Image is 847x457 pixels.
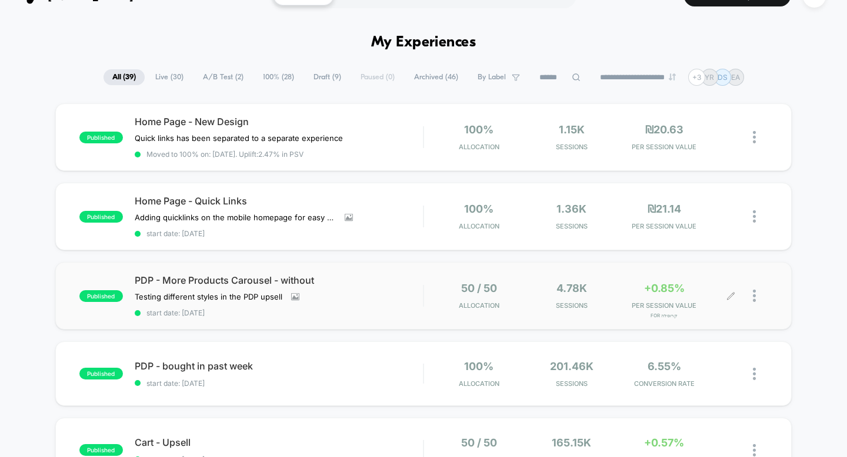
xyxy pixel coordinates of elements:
[254,69,303,85] span: 100% ( 28 )
[135,116,423,127] span: Home Page - New Design
[753,131,756,143] img: close
[79,368,123,379] span: published
[459,301,499,310] span: Allocation
[135,195,423,207] span: Home Page - Quick Links
[464,203,493,215] span: 100%
[528,379,615,388] span: Sessions
[528,301,615,310] span: Sessions
[135,308,423,317] span: start date: [DATE]
[135,133,343,143] span: Quick links has been separated to a separate experience
[644,436,684,449] span: +0.57%
[731,73,740,82] p: EA
[644,282,685,294] span: +0.85%
[459,143,499,151] span: Allocation
[135,229,423,238] span: start date: [DATE]
[559,123,585,136] span: 1.15k
[753,368,756,380] img: close
[464,360,493,372] span: 100%
[79,132,123,143] span: published
[459,379,499,388] span: Allocation
[753,444,756,456] img: close
[461,436,497,449] span: 50 / 50
[528,143,615,151] span: Sessions
[371,34,476,51] h1: My Experiences
[648,360,681,372] span: 6.55%
[79,290,123,302] span: published
[556,203,586,215] span: 1.36k
[79,211,123,223] span: published
[146,69,192,85] span: Live ( 30 )
[645,123,683,136] span: ₪20.63
[753,290,756,302] img: close
[621,143,708,151] span: PER SESSION VALUE
[104,69,145,85] span: All ( 39 )
[753,210,756,223] img: close
[478,73,506,82] span: By Label
[688,69,705,86] div: + 3
[621,379,708,388] span: CONVERSION RATE
[552,436,591,449] span: 165.15k
[135,379,423,388] span: start date: [DATE]
[135,360,423,372] span: PDP - bought in past week
[550,360,593,372] span: 201.46k
[135,213,336,222] span: Adding quicklinks on the mobile homepage for easy navigation - including links to the RH page
[194,69,252,85] span: A/B Test ( 2 )
[648,203,681,215] span: ₪21.14
[146,150,304,159] span: Moved to 100% on: [DATE] . Uplift: 2.47% in PSV
[528,222,615,230] span: Sessions
[718,73,728,82] p: DS
[621,301,708,310] span: PER SESSION VALUE
[669,73,676,80] img: end
[464,123,493,136] span: 100%
[135,436,423,448] span: Cart - Upsell
[459,222,499,230] span: Allocation
[705,73,714,82] p: YR
[79,444,123,456] span: published
[461,282,497,294] span: 50 / 50
[135,292,282,301] span: Testing different styles in the PDP upsell
[305,69,350,85] span: Draft ( 9 )
[621,222,708,230] span: PER SESSION VALUE
[135,274,423,286] span: PDP - More Products Carousel - without
[405,69,467,85] span: Archived ( 46 )
[621,312,708,318] span: for קרוסלה
[556,282,587,294] span: 4.78k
